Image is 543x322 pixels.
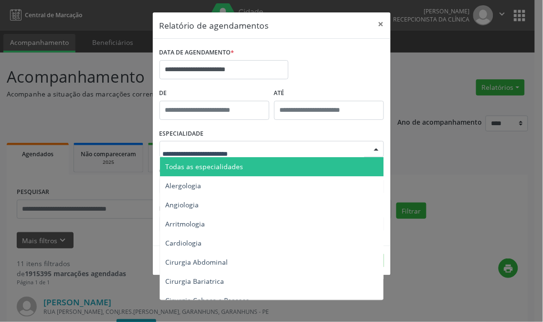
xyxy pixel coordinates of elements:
label: DATA DE AGENDAMENTO [160,45,234,60]
h5: Relatório de agendamentos [160,19,269,32]
span: Cardiologia [166,238,202,247]
label: ATÉ [274,86,384,101]
label: De [160,86,269,101]
button: Close [372,12,391,36]
span: Angiologia [166,200,199,209]
span: Todas as especialidades [166,162,244,171]
span: Cirurgia Abdominal [166,258,228,267]
label: ESPECIALIDADE [160,127,204,141]
span: Arritmologia [166,219,205,228]
span: Cirurgia Cabeça e Pescoço [166,296,250,305]
span: Cirurgia Bariatrica [166,277,224,286]
span: Alergologia [166,181,202,190]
